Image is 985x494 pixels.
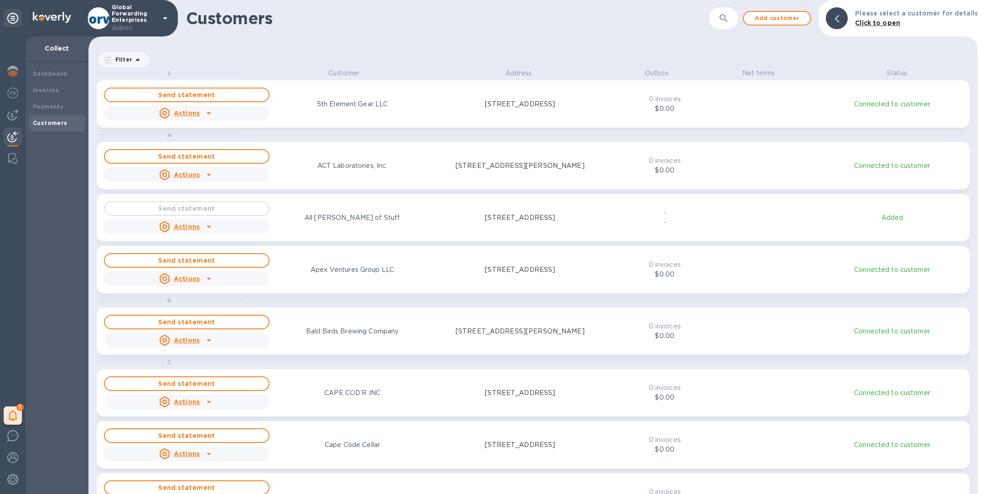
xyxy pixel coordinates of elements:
div: Unpin categories [4,9,22,27]
p: [STREET_ADDRESS][PERSON_NAME] [456,327,585,336]
p: All [PERSON_NAME] of Stuff [305,213,400,223]
p: Apex Ventures Group LLC [311,265,394,275]
span: 5 [168,70,171,77]
p: [STREET_ADDRESS] [485,213,555,223]
button: Send statement [104,315,270,329]
p: 0 invoices [631,383,699,393]
p: 0 invoices [631,260,699,270]
button: Add customer [743,11,811,26]
p: [STREET_ADDRESS][PERSON_NAME] [456,161,585,171]
b: Dashboard [33,70,67,77]
p: [STREET_ADDRESS] [485,265,555,275]
p: Admin [112,23,157,33]
u: Actions [174,109,200,117]
u: Actions [174,275,200,282]
p: Connected to customer [820,327,964,336]
p: Address [446,68,591,78]
p: Connected to customer [820,99,964,109]
button: Send statement [104,428,270,443]
p: Outbox [620,68,693,78]
p: $0.00 [631,331,699,341]
span: Send statement [112,430,261,441]
button: Send statementActions5th Element Gear LLC[STREET_ADDRESS]0 invoices$0.00Connected to customer [97,80,969,128]
p: Net terms [722,68,795,78]
b: Please select a customer for details [855,10,978,17]
span: Add customer [751,13,803,24]
b: Click to open [855,19,900,26]
span: 1 [16,404,24,411]
p: CAPE COD’R INC [324,388,380,398]
u: Actions [174,450,200,458]
p: $0.00 [631,445,699,454]
span: A [167,131,171,138]
p: Status [824,68,969,78]
span: Send statement [112,378,261,389]
p: $0.00 [631,393,699,402]
b: Customers [33,120,67,126]
u: Actions [174,398,200,406]
span: C [167,359,171,365]
b: Invoices [33,87,59,94]
p: Collect [33,44,81,53]
p: Connected to customer [820,440,964,450]
span: Send statement [112,482,261,493]
p: ACT Laboratories, Inc. [317,161,388,171]
p: Connected to customer [820,265,964,275]
p: Connected to customer [820,388,964,398]
p: Filter [112,56,132,63]
p: 5th Element Gear LLC [317,99,388,109]
p: Connected to customer [820,161,964,171]
span: Send statement [112,255,261,266]
button: Send statementActionsBald Birds Brewing Company[STREET_ADDRESS][PERSON_NAME]0 invoices$0.00Connec... [97,307,969,355]
span: B [167,297,171,304]
p: Bald Birds Brewing Company [306,327,399,336]
span: Send statement [112,89,261,100]
button: Send statement [104,253,270,268]
p: - [631,218,699,227]
button: Send statementActionsCape Code Cellar[STREET_ADDRESS]0 invoices$0.00Connected to customer [97,421,969,468]
button: Send statementActionsApex Ventures Group LLC[STREET_ADDRESS]0 invoices$0.00Connected to customer [97,246,969,293]
span: Send statement [112,151,261,162]
div: grid [97,68,978,494]
p: $0.00 [631,270,699,279]
p: - [631,208,699,218]
p: 0 invoices [631,156,699,166]
p: 0 invoices [631,322,699,331]
button: Send statement [104,149,270,164]
img: Foreign exchange [7,88,18,99]
u: Actions [174,171,200,178]
p: Global Forwarding Enterprises [112,4,157,33]
b: Payments [33,103,63,110]
span: Send statement [112,317,261,328]
button: Send statement [104,88,270,102]
p: $0.00 [631,166,699,175]
p: 0 invoices [631,435,699,445]
p: [STREET_ADDRESS] [485,99,555,109]
p: $0.00 [631,104,699,114]
p: [STREET_ADDRESS] [485,388,555,398]
h1: Customers [186,9,628,28]
button: Send statement [104,376,270,391]
p: Added [820,213,964,223]
button: Send statementActionsAll [PERSON_NAME] of Stuff[STREET_ADDRESS]--Added [97,194,969,241]
img: Logo [33,12,71,23]
p: Cape Code Cellar [325,440,380,450]
p: Customer [271,68,417,78]
button: Send statementActionsCAPE COD’R INC[STREET_ADDRESS]0 invoices$0.00Connected to customer [97,369,969,416]
button: Send statementActionsACT Laboratories, Inc.[STREET_ADDRESS][PERSON_NAME]0 invoices$0.00Connected ... [97,142,969,189]
u: Actions [174,223,200,230]
p: [STREET_ADDRESS] [485,440,555,450]
p: 0 invoices [631,94,699,104]
u: Actions [174,337,200,344]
